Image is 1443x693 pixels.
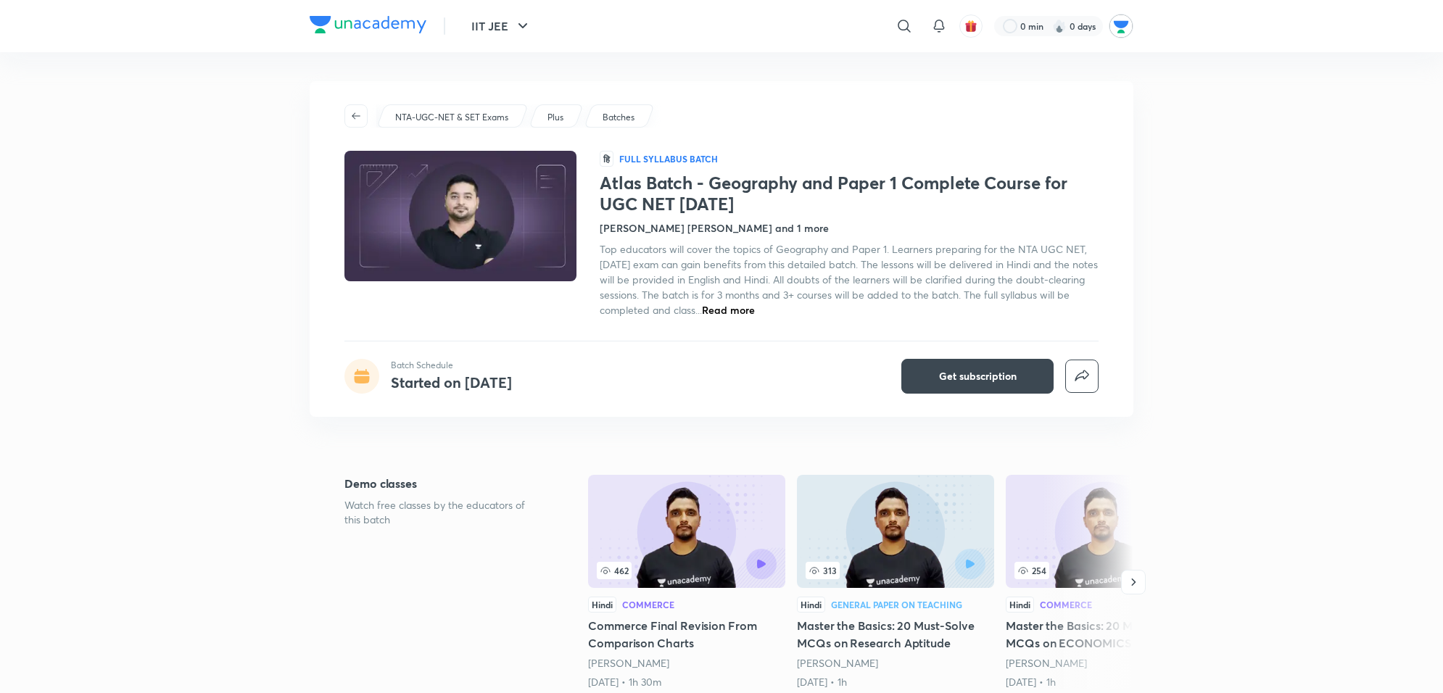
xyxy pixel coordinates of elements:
[797,597,825,613] div: Hindi
[1006,475,1203,689] a: Master the Basics: 20 Must-Solve MCQs on ECONOMICS
[1109,14,1133,38] img: Unacademy Jodhpur
[310,16,426,33] img: Company Logo
[1006,656,1203,671] div: Naveen Sakh
[797,656,878,670] a: [PERSON_NAME]
[939,369,1017,383] span: Get subscription
[901,359,1054,394] button: Get subscription
[391,373,512,392] h4: Started on [DATE]
[395,111,508,124] p: NTA-UGC-NET & SET Exams
[797,617,994,652] h5: Master the Basics: 20 Must-Solve MCQs on Research Aptitude
[1052,19,1067,33] img: streak
[588,675,785,689] div: 26th Jun • 1h 30m
[588,475,785,689] a: 462HindiCommerceCommerce Final Revision From Comparison Charts[PERSON_NAME][DATE] • 1h 30m
[797,475,994,689] a: Master the Basics: 20 Must-Solve MCQs on Research Aptitude
[600,242,1098,317] span: Top educators will cover the topics of Geography and Paper 1. Learners preparing for the NTA UGC ...
[344,475,542,492] h5: Demo classes
[797,475,994,689] a: 313HindiGeneral Paper on TeachingMaster the Basics: 20 Must-Solve MCQs on Research Aptitude[PERSO...
[600,173,1099,215] h1: Atlas Batch - Geography and Paper 1 Complete Course for UGC NET [DATE]
[1006,617,1203,652] h5: Master the Basics: 20 Must-Solve MCQs on ECONOMICS
[588,656,669,670] a: [PERSON_NAME]
[797,656,994,671] div: Naveen Sakh
[1006,597,1034,613] div: Hindi
[964,20,977,33] img: avatar
[600,151,613,167] span: हि
[310,16,426,37] a: Company Logo
[600,220,829,236] h4: [PERSON_NAME] [PERSON_NAME] and 1 more
[597,562,632,579] span: 462
[547,111,563,124] p: Plus
[806,562,840,579] span: 313
[1006,675,1203,689] div: 3rd Aug • 1h
[545,111,566,124] a: Plus
[463,12,540,41] button: IIT JEE
[622,600,674,609] div: Commerce
[959,14,983,38] button: avatar
[603,111,634,124] p: Batches
[588,475,785,689] a: Commerce Final Revision From Comparison Charts
[600,111,637,124] a: Batches
[342,149,579,283] img: Thumbnail
[588,617,785,652] h5: Commerce Final Revision From Comparison Charts
[619,153,718,165] p: Full Syllabus Batch
[391,359,512,372] p: Batch Schedule
[588,597,616,613] div: Hindi
[831,600,962,609] div: General Paper on Teaching
[1006,656,1087,670] a: [PERSON_NAME]
[1006,475,1203,689] a: 254HindiCommerceMaster the Basics: 20 Must-Solve MCQs on ECONOMICS[PERSON_NAME][DATE] • 1h
[344,498,542,527] p: Watch free classes by the educators of this batch
[702,303,755,317] span: Read more
[588,656,785,671] div: Naveen Sakh
[1040,600,1092,609] div: Commerce
[393,111,511,124] a: NTA-UGC-NET & SET Exams
[1014,562,1049,579] span: 254
[797,675,994,689] div: 1st Aug • 1h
